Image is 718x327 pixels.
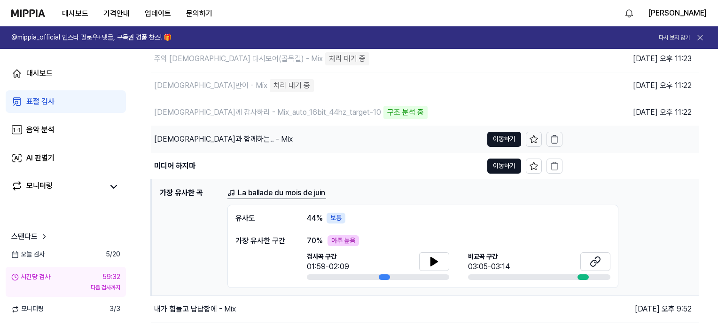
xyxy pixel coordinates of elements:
span: 모니터링 [11,304,44,314]
div: 처리 대기 중 [325,52,369,65]
img: logo [11,9,45,17]
button: 가격안내 [96,4,137,23]
div: 주의 [DEMOGRAPHIC_DATA] 다시모여(골목길) - Mix [154,53,323,64]
div: 59:32 [102,272,120,282]
div: [DEMOGRAPHIC_DATA]과 함께하는.. - Mix [154,134,293,145]
span: 44 % [307,213,323,224]
td: [DATE] 오후 9:52 [562,152,700,179]
td: [DATE] 오후 11:23 [562,45,700,72]
div: 내가 힘들고 답답함에 - Mix [154,303,236,315]
a: 음악 분석 [6,119,126,141]
button: 이동하기 [487,159,521,174]
button: 이동하기 [487,132,521,147]
h1: @mippia_official 인스타 팔로우+댓글, 구독권 경품 찬스! 🎁 [11,33,172,42]
span: 스탠다드 [11,231,38,242]
button: 대시보드 [55,4,96,23]
td: [DATE] 오후 9:52 [562,126,700,152]
a: 업데이트 [137,0,179,26]
button: 업데이트 [137,4,179,23]
span: 3 / 3 [109,304,120,314]
a: 스탠다드 [11,231,49,242]
div: 미디어 하지마 [154,160,195,172]
div: 다음 검사까지 [11,284,120,292]
div: 모니터링 [26,180,53,193]
a: 표절 검사 [6,90,126,113]
button: 문의하기 [179,4,220,23]
div: AI 판별기 [26,152,55,164]
span: 검사곡 구간 [307,252,349,262]
div: 유사도 [235,213,288,224]
div: [DEMOGRAPHIC_DATA]만이 - Mix [154,80,267,91]
div: 01:59-02:09 [307,261,349,272]
div: 음악 분석 [26,124,55,136]
div: 아주 높음 [328,235,359,247]
span: 비교곡 구간 [468,252,510,262]
button: [PERSON_NAME] [648,8,707,19]
button: 다시 보지 않기 [659,34,690,42]
div: 시간당 검사 [11,272,50,282]
div: 표절 검사 [26,96,55,107]
img: 알림 [624,8,635,19]
div: 보통 [327,213,345,224]
div: 구조 분석 중 [383,106,428,119]
span: 5 / 20 [106,250,120,259]
div: 가장 유사한 구간 [235,235,288,247]
h1: 가장 유사한 곡 [160,187,220,288]
div: [DEMOGRAPHIC_DATA]께 감사하리 - Mix_auto_16bit_44hz_target-10 [154,107,381,118]
span: 오늘 검사 [11,250,45,259]
div: 대시보드 [26,68,53,79]
a: AI 판별기 [6,147,126,169]
td: [DATE] 오후 11:22 [562,72,700,99]
span: 70 % [307,235,323,247]
div: 03:05-03:14 [468,261,510,272]
a: La ballade du mois de juin [227,187,326,199]
td: [DATE] 오후 9:52 [562,296,700,323]
td: [DATE] 오후 11:22 [562,99,700,126]
a: 모니터링 [11,180,103,193]
a: 대시보드 [6,62,126,85]
div: 처리 대기 중 [270,79,314,92]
